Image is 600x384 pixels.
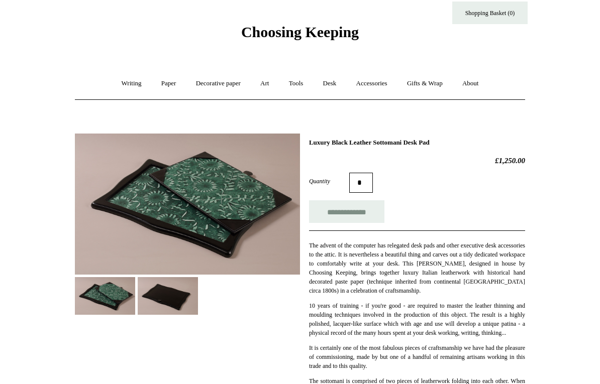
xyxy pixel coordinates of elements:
h2: £1,250.00 [309,156,525,165]
h1: Luxury Black Leather Sottomani Desk Pad [309,139,525,147]
img: Luxury Black Leather Sottomani Desk Pad [75,134,300,275]
a: Art [251,70,278,97]
a: Desk [314,70,346,97]
a: About [453,70,488,97]
a: Shopping Basket (0) [452,2,528,24]
a: Paper [152,70,185,97]
img: Luxury Black Leather Sottomani Desk Pad [75,277,135,315]
img: Luxury Black Leather Sottomani Desk Pad [138,277,198,315]
p: It is certainly one of the most fabulous pieces of craftsmanship we have had the pleasure of comm... [309,343,525,370]
a: Gifts & Wrap [398,70,452,97]
label: Quantity [309,177,349,186]
a: Tools [280,70,313,97]
a: Decorative paper [187,70,250,97]
a: Accessories [347,70,396,97]
a: Writing [113,70,151,97]
p: The advent of the computer has relegated desk pads and other executive desk accessories to the at... [309,241,525,295]
a: Choosing Keeping [241,32,359,39]
p: 10 years of training - if you're good - are required to master the leather thinning and moulding ... [309,301,525,337]
span: Choosing Keeping [241,24,359,40]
